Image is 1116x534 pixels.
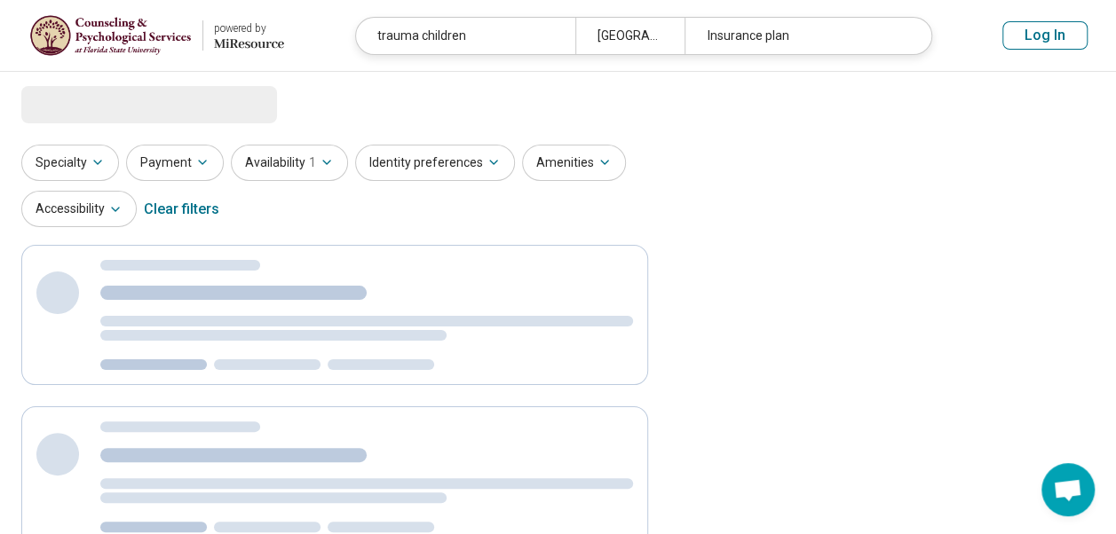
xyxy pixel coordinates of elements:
[231,145,348,181] button: Availability1
[1002,21,1088,50] button: Log In
[21,191,137,227] button: Accessibility
[1041,463,1095,516] a: Open chat
[355,145,515,181] button: Identity preferences
[309,153,316,172] span: 1
[214,20,284,36] div: powered by
[144,188,219,231] div: Clear filters
[575,18,685,54] div: [GEOGRAPHIC_DATA], [GEOGRAPHIC_DATA]
[29,14,192,57] img: Florida State University
[21,86,170,122] span: Loading...
[21,145,119,181] button: Specialty
[28,14,284,57] a: Florida State Universitypowered by
[685,18,904,54] div: Insurance plan
[522,145,626,181] button: Amenities
[126,145,224,181] button: Payment
[356,18,575,54] div: trauma children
